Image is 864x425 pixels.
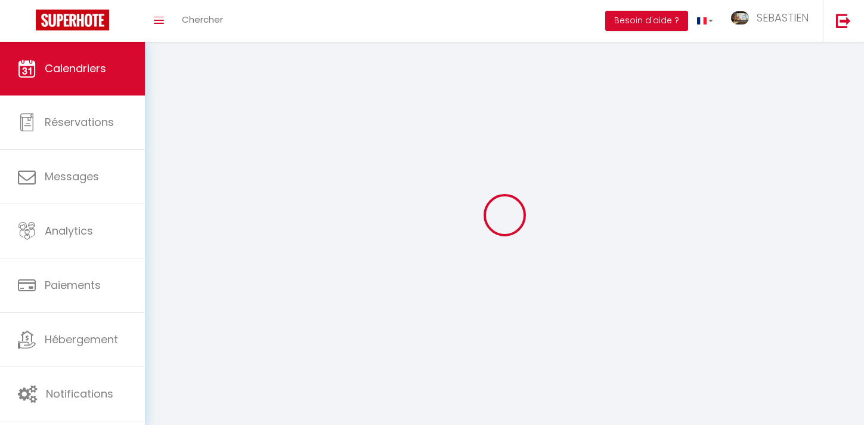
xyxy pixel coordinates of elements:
[36,10,109,30] img: Super Booking
[731,11,749,25] img: ...
[46,386,113,401] span: Notifications
[45,223,93,238] span: Analytics
[182,13,223,26] span: Chercher
[836,13,851,28] img: logout
[45,332,118,347] span: Hébergement
[45,115,114,130] span: Réservations
[605,11,688,31] button: Besoin d'aide ?
[45,61,106,76] span: Calendriers
[45,278,101,292] span: Paiements
[45,169,99,184] span: Messages
[757,10,809,25] span: SEBASTIEN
